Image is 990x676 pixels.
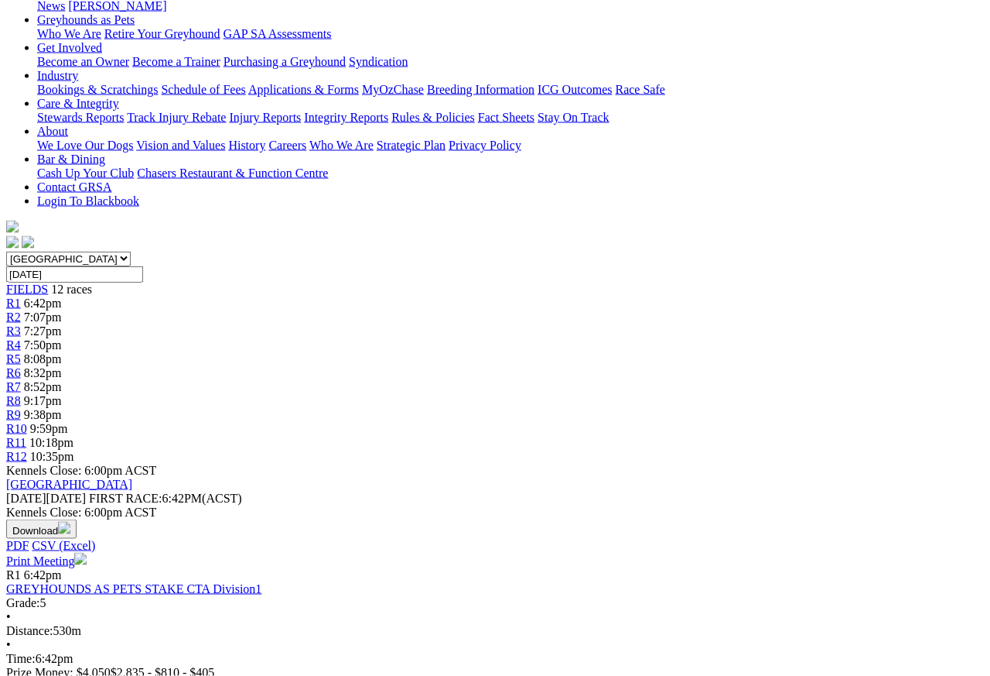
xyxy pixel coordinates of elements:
a: Greyhounds as Pets [37,13,135,26]
a: PDF [6,539,29,552]
a: Vision and Values [136,139,225,152]
a: Race Safe [615,83,664,96]
span: 8:32pm [24,366,62,379]
a: Integrity Reports [304,111,388,124]
a: Track Injury Rebate [127,111,226,124]
a: Industry [37,69,78,82]
a: R1 [6,297,21,310]
a: R3 [6,324,21,338]
a: Breeding Information [427,83,534,96]
span: Distance: [6,624,53,637]
a: Contact GRSA [37,180,111,194]
div: Download [6,539,984,553]
span: [DATE] [6,492,46,505]
a: Cash Up Your Club [37,166,134,180]
a: R6 [6,366,21,379]
div: Get Involved [37,55,984,69]
a: Applications & Forms [248,83,359,96]
span: 10:18pm [29,436,73,449]
span: 9:59pm [30,422,68,435]
a: MyOzChase [362,83,424,96]
a: R10 [6,422,27,435]
div: Care & Integrity [37,111,984,125]
span: 9:17pm [24,394,62,407]
a: Injury Reports [229,111,301,124]
a: Become an Owner [37,55,129,68]
span: 7:27pm [24,324,62,338]
span: 12 races [51,283,92,296]
div: 530m [6,624,984,638]
img: printer.svg [74,553,87,565]
a: Bar & Dining [37,153,105,166]
span: FIRST RACE: [89,492,162,505]
span: Time: [6,652,36,665]
a: Care & Integrity [37,97,119,110]
span: • [6,610,11,623]
a: Retire Your Greyhound [104,27,220,40]
a: [GEOGRAPHIC_DATA] [6,478,132,491]
div: About [37,139,984,153]
a: R11 [6,436,26,449]
span: 6:42pm [24,297,62,310]
a: CSV (Excel) [32,539,95,552]
div: Bar & Dining [37,166,984,180]
a: Login To Blackbook [37,194,139,208]
span: [DATE] [6,492,86,505]
button: Download [6,520,77,539]
span: 8:08pm [24,352,62,365]
span: 7:50pm [24,338,62,352]
a: Bookings & Scratchings [37,83,158,96]
a: Stewards Reports [37,111,124,124]
div: 6:42pm [6,652,984,666]
span: R1 [6,568,21,582]
a: Privacy Policy [449,139,521,152]
a: Who We Are [37,27,101,40]
img: facebook.svg [6,236,19,249]
span: 7:07pm [24,311,62,324]
span: R2 [6,311,21,324]
a: Rules & Policies [391,111,475,124]
div: Industry [37,83,984,97]
a: R8 [6,394,21,407]
a: Purchasing a Greyhound [224,55,346,68]
a: We Love Our Dogs [37,139,133,152]
a: Get Involved [37,41,102,54]
a: FIELDS [6,283,48,296]
a: Strategic Plan [377,139,445,152]
a: R9 [6,408,21,421]
a: Chasers Restaurant & Function Centre [137,166,328,180]
span: 10:35pm [30,450,74,463]
a: R12 [6,450,27,463]
img: logo-grsa-white.png [6,221,19,233]
a: About [37,125,68,138]
a: ICG Outcomes [538,83,612,96]
a: GAP SA Assessments [224,27,332,40]
span: Grade: [6,596,40,609]
a: R5 [6,352,21,365]
div: Kennels Close: 6:00pm ACST [6,506,984,520]
a: Fact Sheets [478,111,534,124]
a: Syndication [349,55,408,68]
div: Greyhounds as Pets [37,27,984,41]
a: Stay On Track [538,111,609,124]
a: Careers [268,139,306,152]
a: Who We Are [309,139,374,152]
span: 6:42pm [24,568,62,582]
span: Kennels Close: 6:00pm ACST [6,464,156,477]
a: R7 [6,380,21,393]
a: R4 [6,338,21,352]
span: 8:52pm [24,380,62,393]
img: twitter.svg [22,236,34,249]
input: Select date [6,266,143,283]
a: GREYHOUNDS AS PETS STAKE CTA Division1 [6,582,261,595]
